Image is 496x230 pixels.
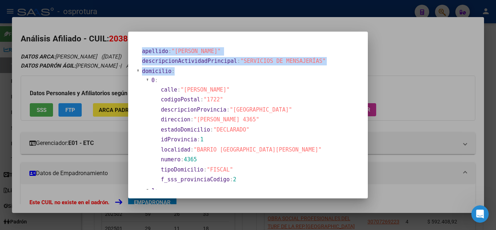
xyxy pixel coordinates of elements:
[151,77,155,84] span: 0
[203,166,207,173] span: :
[155,77,158,84] span: :
[197,136,200,143] span: :
[161,146,190,153] span: localidad
[227,106,230,113] span: :
[180,156,184,163] span: :
[180,86,229,93] span: "[PERSON_NAME]"
[161,86,177,93] span: calle
[200,136,203,143] span: 1
[190,146,194,153] span: :
[142,58,237,64] span: descripcionActividadPrincipal
[240,58,326,64] span: "SERVICIOS DE MENSAJERÍAS"
[177,86,180,93] span: :
[161,166,203,173] span: tipoDomicilio
[161,126,210,133] span: estadoDomicilio
[233,176,236,183] span: 2
[151,187,155,194] span: 1
[142,68,171,74] span: domicilio
[194,116,259,123] span: "[PERSON_NAME] 4365"
[237,58,240,64] span: :
[200,96,203,103] span: :
[161,176,230,183] span: f_sss_provinciaCodigo
[207,166,233,173] span: "FISCAL"
[230,106,292,113] span: "[GEOGRAPHIC_DATA]"
[190,116,194,123] span: :
[142,48,168,55] span: apellido
[214,126,249,133] span: "DECLARADO"
[471,205,489,223] iframe: Intercom live chat
[184,156,197,163] span: 4365
[161,96,200,103] span: codigoPostal
[194,146,321,153] span: "BARRIO [GEOGRAPHIC_DATA][PERSON_NAME]"
[203,96,223,103] span: "1722"
[230,176,233,183] span: :
[210,126,213,133] span: :
[161,116,190,123] span: direccion
[168,48,171,55] span: :
[155,187,158,194] span: :
[171,48,220,55] span: "[PERSON_NAME]"
[161,156,180,163] span: numero
[161,136,197,143] span: idProvincia
[161,106,227,113] span: descripcionProvincia
[171,68,175,74] span: :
